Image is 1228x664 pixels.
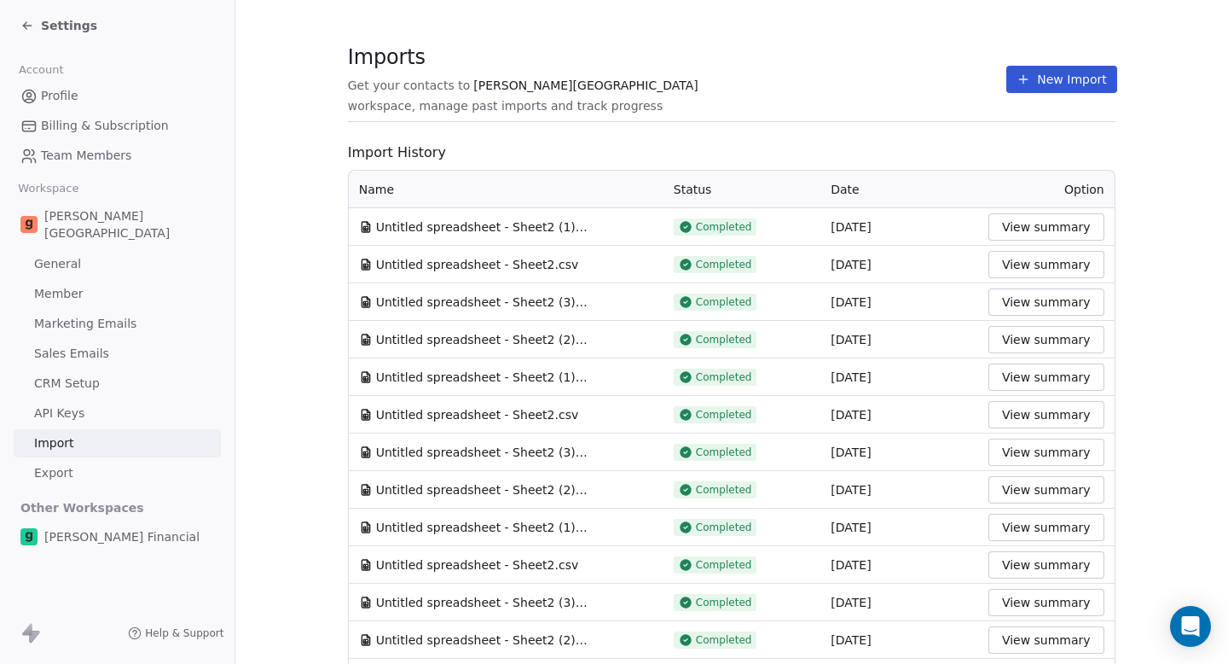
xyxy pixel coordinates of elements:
span: Option [1064,183,1104,196]
div: [DATE] [831,369,968,386]
span: CRM Setup [34,375,100,393]
div: [DATE] [831,256,968,273]
div: [DATE] [831,331,968,348]
span: Untitled spreadsheet - Sheet2 (1).csv [376,369,589,386]
span: Profile [41,87,78,105]
span: Get your contacts to [348,77,471,94]
a: Billing & Subscription [14,112,221,140]
span: Date [831,183,859,196]
a: API Keys [14,399,221,428]
span: Completed [696,408,752,422]
span: Untitled spreadsheet - Sheet2.csv [376,556,578,574]
button: View summary [988,551,1104,579]
span: General [34,255,81,273]
button: View summary [988,288,1104,316]
button: View summary [988,476,1104,504]
a: Team Members [14,142,221,170]
img: Goela%20Fin%20Logos%20(4).png [20,528,38,545]
span: Completed [696,596,752,609]
button: New Import [1006,66,1116,93]
span: [PERSON_NAME] Financial [44,528,200,545]
span: Completed [696,220,752,234]
span: Untitled spreadsheet - Sheet2 (3).csv [376,294,589,311]
a: Import [14,429,221,457]
span: workspace, manage past imports and track progress [348,97,663,114]
span: Completed [696,521,752,534]
span: Account [11,57,71,83]
span: Export [34,464,73,482]
span: Completed [696,333,752,347]
span: Completed [696,633,752,647]
span: Other Workspaces [14,494,151,521]
div: [DATE] [831,594,968,611]
div: [DATE] [831,444,968,461]
span: Sales Emails [34,345,109,363]
span: Name [359,181,394,198]
span: Import [34,434,73,452]
span: [PERSON_NAME][GEOGRAPHIC_DATA] [44,207,214,242]
div: [DATE] [831,218,968,236]
span: Completed [696,483,752,497]
button: View summary [988,213,1104,241]
button: View summary [988,326,1104,353]
a: CRM Setup [14,370,221,398]
span: Untitled spreadsheet - Sheet2 (2).csv [376,632,589,649]
span: Team Members [41,147,131,165]
button: View summary [988,589,1104,616]
img: Goela%20School%20Logos%20(4).png [20,216,38,233]
span: Untitled spreadsheet - Sheet2 (2).csv [376,331,589,348]
button: View summary [988,364,1104,391]
span: Import History [348,143,1115,163]
a: Export [14,459,221,487]
div: [DATE] [831,556,968,574]
span: Completed [696,295,752,309]
span: Marketing Emails [34,315,136,333]
span: Untitled spreadsheet - Sheet2.csv [376,256,578,273]
span: Workspace [11,176,86,201]
a: Profile [14,82,221,110]
span: Member [34,285,84,303]
button: View summary [988,626,1104,654]
button: View summary [988,401,1104,428]
span: Untitled spreadsheet - Sheet2 (1).csv [376,519,589,536]
span: Settings [41,17,97,34]
div: [DATE] [831,519,968,536]
span: Untitled spreadsheet - Sheet2 (1).csv [376,218,589,236]
button: View summary [988,514,1104,541]
span: Completed [696,258,752,271]
div: [DATE] [831,632,968,649]
div: [DATE] [831,406,968,423]
div: Open Intercom Messenger [1170,606,1211,647]
a: Marketing Emails [14,310,221,338]
span: Status [674,183,712,196]
a: Help & Support [128,626,223,640]
div: [DATE] [831,294,968,311]
a: Settings [20,17,97,34]
span: Untitled spreadsheet - Sheet2.csv [376,406,578,423]
span: Help & Support [145,626,223,640]
button: View summary [988,439,1104,466]
span: Untitled spreadsheet - Sheet2 (3).csv [376,594,589,611]
span: API Keys [34,405,84,422]
span: Imports [348,44,1007,70]
a: General [14,250,221,278]
span: Billing & Subscription [41,117,169,135]
span: Completed [696,558,752,572]
span: [PERSON_NAME][GEOGRAPHIC_DATA] [473,77,698,94]
span: Untitled spreadsheet - Sheet2 (2).csv [376,481,589,498]
a: Member [14,280,221,308]
span: Completed [696,370,752,384]
a: Sales Emails [14,340,221,368]
div: [DATE] [831,481,968,498]
button: View summary [988,251,1104,278]
span: Completed [696,446,752,459]
span: Untitled spreadsheet - Sheet2 (3).csv [376,444,589,461]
